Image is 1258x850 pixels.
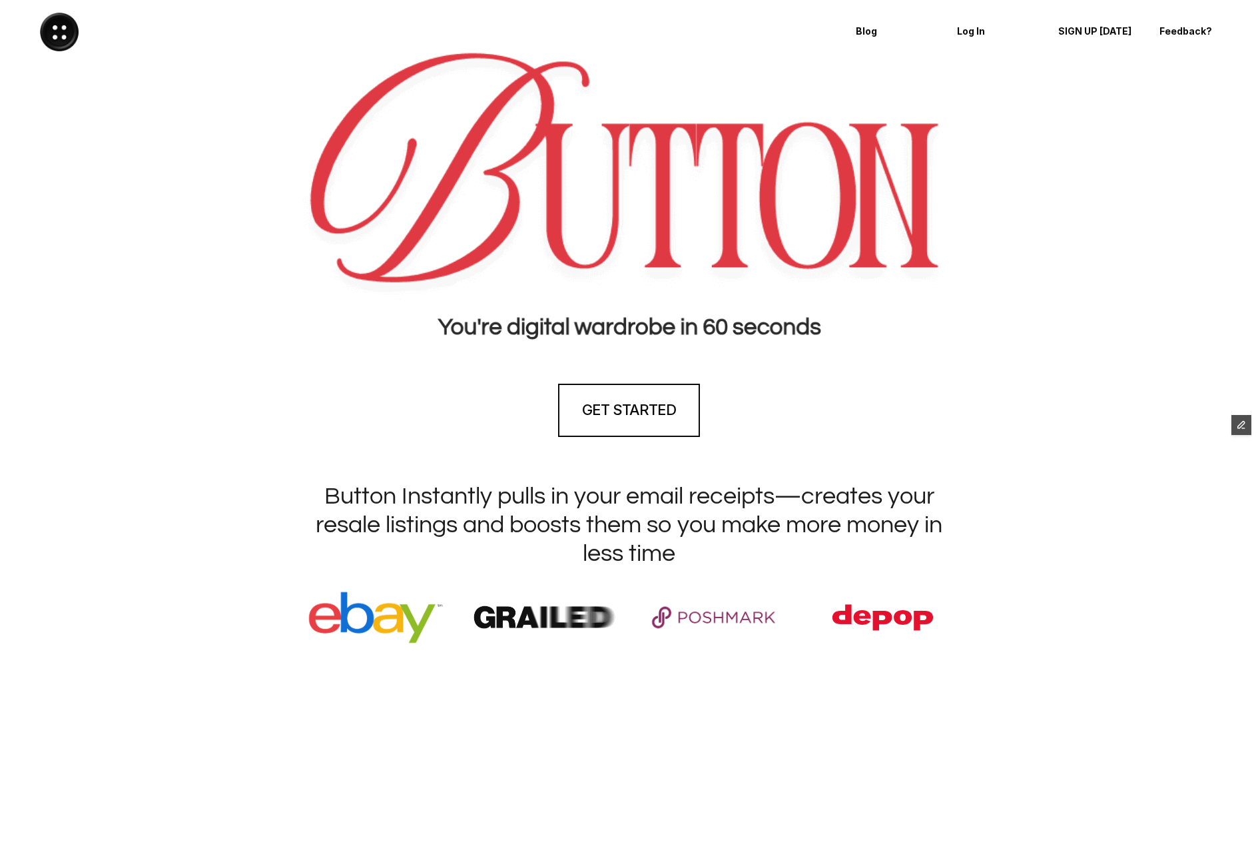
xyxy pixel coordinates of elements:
[558,384,699,437] a: GET STARTED
[438,315,820,339] strong: You're digital wardrobe in 60 seconds
[846,15,941,49] a: Blog
[1058,26,1134,37] p: SIGN UP [DATE]
[1150,15,1245,49] a: Feedback?
[957,26,1033,37] p: Log In
[856,26,932,37] p: Blog
[296,482,962,568] h1: Button Instantly pulls in your email receipts—creates your resale listings and boosts them so you...
[948,15,1042,49] a: Log In
[1231,415,1251,435] button: Edit Framer Content
[1049,15,1143,49] a: SIGN UP [DATE]
[1159,26,1235,37] p: Feedback?
[582,400,675,420] h4: GET STARTED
